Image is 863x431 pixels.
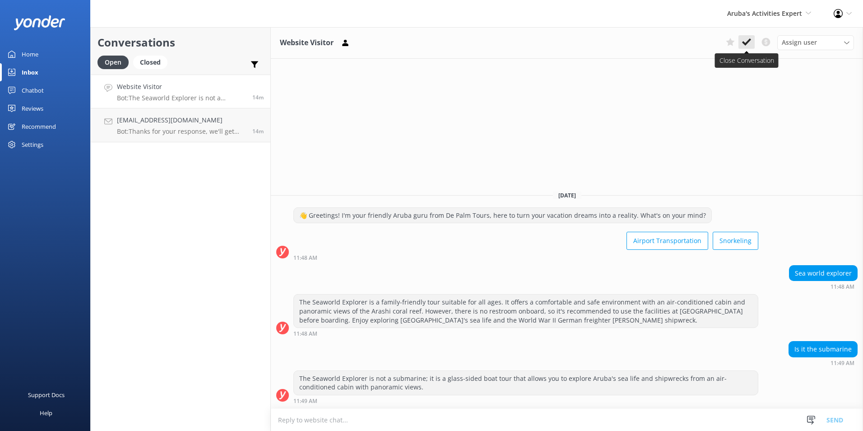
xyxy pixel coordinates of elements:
[789,266,857,281] div: Sea world explorer
[252,94,264,101] span: Oct 11 2025 11:49am (UTC -04:00) America/Caracas
[22,63,38,81] div: Inbox
[294,295,758,328] div: The Seaworld Explorer is a family-friendly tour suitable for all ages. It offers a comfortable an...
[293,254,758,261] div: Oct 11 2025 11:48am (UTC -04:00) America/Caracas
[22,81,44,99] div: Chatbot
[626,232,708,250] button: Airport Transportation
[789,342,857,357] div: Is it the submarine
[117,94,246,102] p: Bot: The Seaworld Explorer is not a submarine; it is a glass-sided boat tour that allows you to e...
[553,192,581,199] span: [DATE]
[727,9,802,18] span: Aruba's Activities Expert
[97,57,133,67] a: Open
[22,45,38,63] div: Home
[831,284,854,290] strong: 11:48 AM
[831,361,854,366] strong: 11:49 AM
[91,108,270,142] a: [EMAIL_ADDRESS][DOMAIN_NAME]Bot:Thanks for your response, we'll get back to you as soon as we can...
[22,117,56,136] div: Recommend
[252,127,264,135] span: Oct 11 2025 11:48am (UTC -04:00) America/Caracas
[293,398,758,404] div: Oct 11 2025 11:49am (UTC -04:00) America/Caracas
[117,115,246,125] h4: [EMAIL_ADDRESS][DOMAIN_NAME]
[713,232,758,250] button: Snorkeling
[293,398,317,404] strong: 11:49 AM
[97,56,129,69] div: Open
[91,75,270,108] a: Website VisitorBot:The Seaworld Explorer is not a submarine; it is a glass-sided boat tour that a...
[97,34,264,51] h2: Conversations
[28,386,65,404] div: Support Docs
[280,37,334,49] h3: Website Visitor
[22,99,43,117] div: Reviews
[777,35,854,50] div: Assign User
[294,208,711,223] div: 👋 Greetings! I'm your friendly Aruba guru from De Palm Tours, here to turn your vacation dreams i...
[782,37,817,47] span: Assign user
[117,82,246,92] h4: Website Visitor
[133,56,167,69] div: Closed
[293,330,758,337] div: Oct 11 2025 11:48am (UTC -04:00) America/Caracas
[789,360,858,366] div: Oct 11 2025 11:49am (UTC -04:00) America/Caracas
[14,15,65,30] img: yonder-white-logo.png
[117,127,246,136] p: Bot: Thanks for your response, we'll get back to you as soon as we can during opening hours.
[293,255,317,261] strong: 11:48 AM
[133,57,172,67] a: Closed
[789,283,858,290] div: Oct 11 2025 11:48am (UTC -04:00) America/Caracas
[40,404,52,422] div: Help
[22,136,43,154] div: Settings
[294,371,758,395] div: The Seaworld Explorer is not a submarine; it is a glass-sided boat tour that allows you to explor...
[293,331,317,337] strong: 11:48 AM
